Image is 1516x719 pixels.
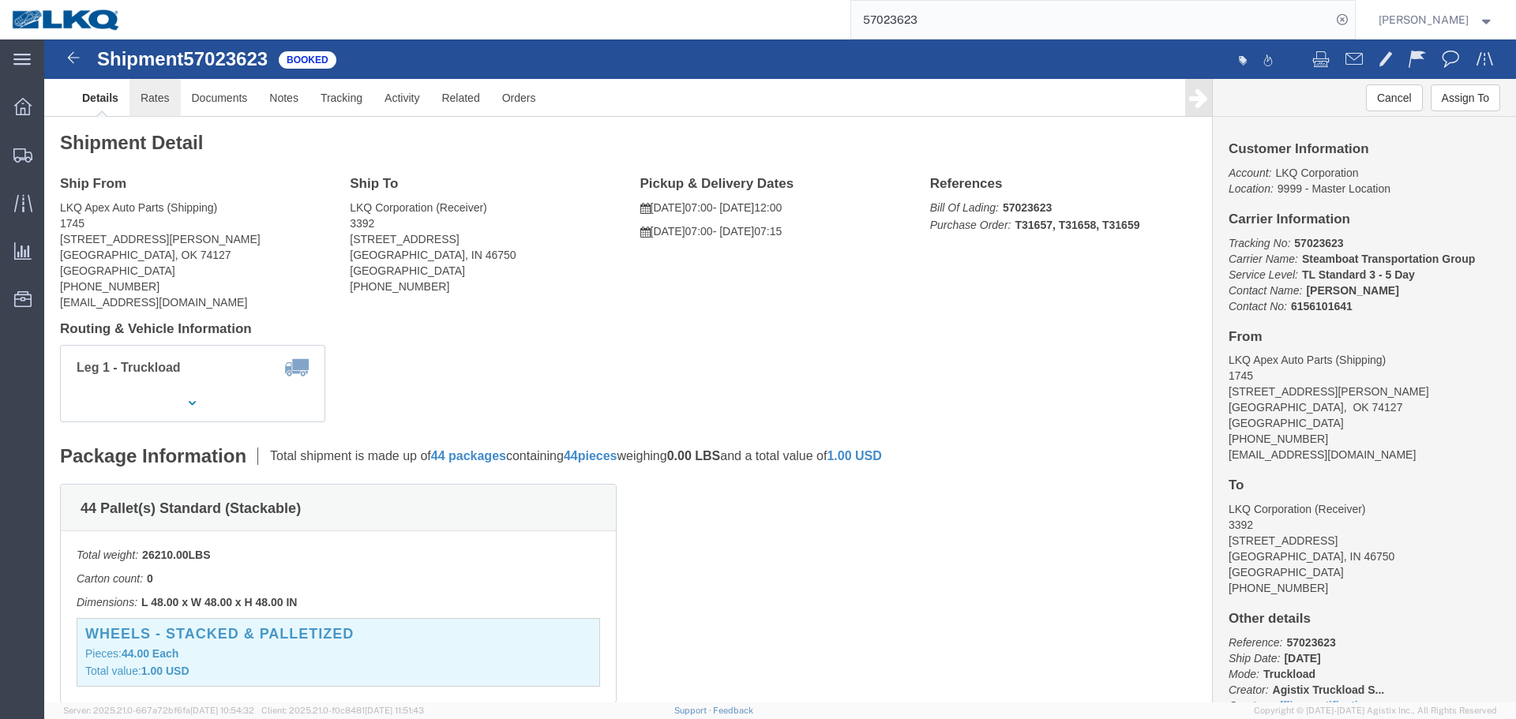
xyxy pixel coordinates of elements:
span: Client: 2025.21.0-f0c8481 [261,706,424,715]
span: Server: 2025.21.0-667a72bf6fa [63,706,254,715]
span: Copyright © [DATE]-[DATE] Agistix Inc., All Rights Reserved [1254,704,1497,717]
img: logo [11,8,122,32]
a: Support [674,706,714,715]
a: Feedback [713,706,753,715]
input: Search for shipment number, reference number [851,1,1331,39]
span: Lea Merryweather [1379,11,1469,28]
iframe: FS Legacy Container [44,39,1516,702]
span: [DATE] 11:51:43 [365,706,424,715]
span: [DATE] 10:54:32 [190,706,254,715]
button: [PERSON_NAME] [1378,10,1495,29]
